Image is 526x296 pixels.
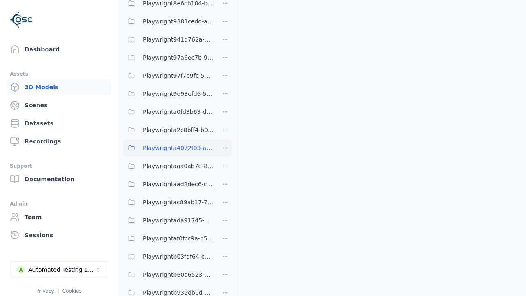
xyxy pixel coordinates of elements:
[28,266,95,274] div: Automated Testing 1 - Playwright
[10,69,108,79] div: Assets
[7,41,111,58] a: Dashboard
[123,230,214,247] button: Playwrightaf0fcc9a-b531-4793-9e26-b1e287a661f5
[123,140,214,156] button: Playwrighta4072f03-a87f-44b8-a594-2165bf338bc9
[143,252,214,261] span: Playwrightb03fdf64-c892-494a-b1d7-ae93c62c555a
[143,107,214,117] span: Playwrighta0fd3b63-d7a9-43d0-ba41-767acb1f4904
[143,53,214,62] span: Playwright97a6ec7b-9dec-45d7-98ef-5e87a5181b08
[143,179,214,189] span: Playwrightaad2dec6-c118-4eb4-8b39-6a34c3649b24
[7,115,111,132] a: Datasets
[10,161,108,171] div: Support
[123,86,214,102] button: Playwright9d93efd6-5b9f-4794-becb-2a3a708608b3
[123,212,214,229] button: Playwrightada91745-2c7a-4bcd-8f0b-83734cd649d6
[143,89,214,99] span: Playwright9d93efd6-5b9f-4794-becb-2a3a708608b3
[7,227,111,243] a: Sessions
[17,266,25,274] div: A
[143,143,214,153] span: Playwrighta4072f03-a87f-44b8-a594-2165bf338bc9
[123,158,214,174] button: Playwrightaaa0ab7e-8b4b-4e11-b577-af0a429b69ce
[123,67,214,84] button: Playwright97f7e9fc-5b56-4625-9d38-333eea2a748b
[143,125,214,135] span: Playwrighta2c8bff4-b0e8-4fa5-90bf-e604fce5bc4d
[123,194,214,210] button: Playwrightac89ab17-7bbd-4282-bb63-b897c0b85846
[143,16,214,26] span: Playwright9381cedd-ae9d-42be-86c6-0f4f6557f782
[143,71,214,81] span: Playwright97f7e9fc-5b56-4625-9d38-333eea2a748b
[143,270,214,280] span: Playwrightb60a6523-dc5d-4812-af41-f52dc3dbf404
[143,35,214,44] span: Playwright941d762a-617f-4a4f-8d3f-c2de43ed5e94
[62,288,82,294] a: Cookies
[58,288,59,294] span: |
[143,161,214,171] span: Playwrightaaa0ab7e-8b4b-4e11-b577-af0a429b69ce
[7,97,111,113] a: Scenes
[123,122,214,138] button: Playwrighta2c8bff4-b0e8-4fa5-90bf-e604fce5bc4d
[123,248,214,265] button: Playwrightb03fdf64-c892-494a-b1d7-ae93c62c555a
[123,13,214,30] button: Playwright9381cedd-ae9d-42be-86c6-0f4f6557f782
[123,176,214,192] button: Playwrightaad2dec6-c118-4eb4-8b39-6a34c3649b24
[7,133,111,150] a: Recordings
[10,261,108,278] button: Select a workspace
[123,104,214,120] button: Playwrighta0fd3b63-d7a9-43d0-ba41-767acb1f4904
[7,79,111,95] a: 3D Models
[36,288,54,294] a: Privacy
[143,234,214,243] span: Playwrightaf0fcc9a-b531-4793-9e26-b1e287a661f5
[123,266,214,283] button: Playwrightb60a6523-dc5d-4812-af41-f52dc3dbf404
[7,171,111,187] a: Documentation
[7,209,111,225] a: Team
[10,199,108,209] div: Admin
[123,49,214,66] button: Playwright97a6ec7b-9dec-45d7-98ef-5e87a5181b08
[123,31,214,48] button: Playwright941d762a-617f-4a4f-8d3f-c2de43ed5e94
[143,197,214,207] span: Playwrightac89ab17-7bbd-4282-bb63-b897c0b85846
[10,8,33,31] img: Logo
[143,215,214,225] span: Playwrightada91745-2c7a-4bcd-8f0b-83734cd649d6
